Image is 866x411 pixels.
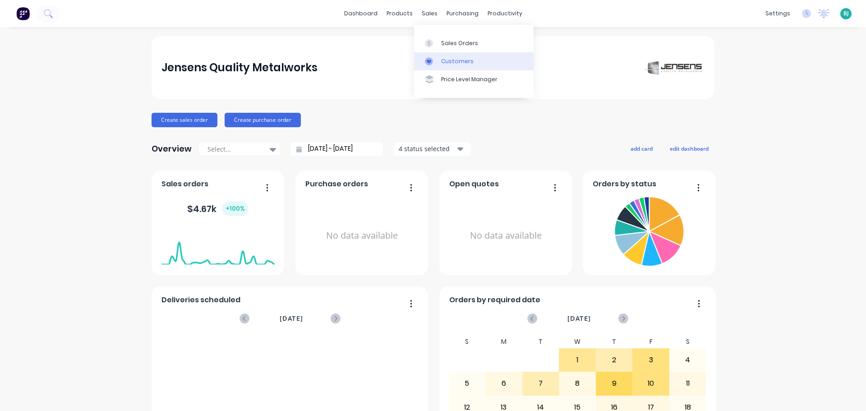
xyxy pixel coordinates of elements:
[161,59,318,77] div: Jensens Quality Metalworks
[632,335,669,348] div: F
[449,179,499,189] span: Open quotes
[670,372,706,395] div: 11
[441,75,497,83] div: Price Level Manager
[414,70,534,88] a: Price Level Manager
[559,349,595,371] div: 1
[761,7,795,20] div: settings
[449,335,486,348] div: S
[664,143,714,154] button: edit dashboard
[633,372,669,395] div: 10
[417,7,442,20] div: sales
[442,7,483,20] div: purchasing
[152,140,192,158] div: Overview
[187,201,249,216] div: $ 4.67k
[596,335,633,348] div: T
[843,9,849,18] span: BJ
[16,7,30,20] img: Factory
[593,179,656,189] span: Orders by status
[280,314,303,323] span: [DATE]
[596,372,632,395] div: 9
[486,372,522,395] div: 6
[625,143,659,154] button: add card
[523,372,559,395] div: 7
[483,7,527,20] div: productivity
[669,335,706,348] div: S
[670,349,706,371] div: 4
[449,295,540,305] span: Orders by required date
[559,335,596,348] div: W
[305,193,419,278] div: No data available
[441,39,478,47] div: Sales Orders
[414,52,534,70] a: Customers
[222,201,249,216] div: + 100 %
[449,372,485,395] div: 5
[414,34,534,52] a: Sales Orders
[522,335,559,348] div: T
[441,57,474,65] div: Customers
[485,335,522,348] div: M
[382,7,417,20] div: products
[596,349,632,371] div: 2
[161,295,240,305] span: Deliveries scheduled
[305,179,368,189] span: Purchase orders
[161,179,208,189] span: Sales orders
[641,58,705,77] img: Jensens Quality Metalworks
[152,113,217,127] button: Create sales order
[567,314,591,323] span: [DATE]
[449,193,562,278] div: No data available
[394,142,470,156] button: 4 status selected
[225,113,301,127] button: Create purchase order
[340,7,382,20] a: dashboard
[559,372,595,395] div: 8
[633,349,669,371] div: 3
[399,144,456,153] div: 4 status selected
